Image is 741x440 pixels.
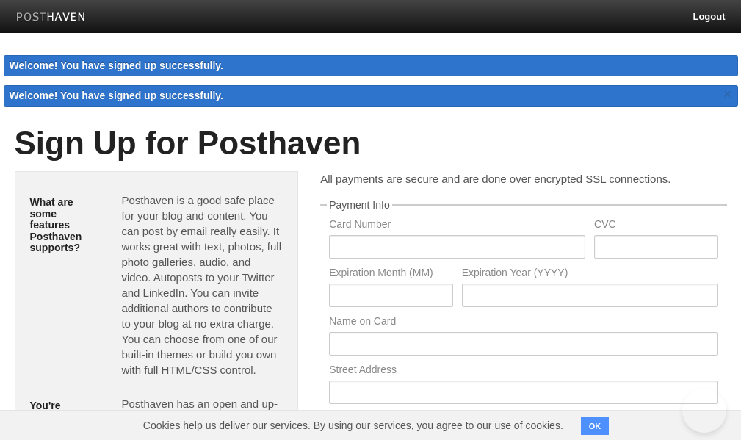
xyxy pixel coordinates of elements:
span: Cookies help us deliver our services. By using our services, you agree to our use of cookies. [129,411,578,440]
p: Posthaven is a good safe place for your blog and content. You can post by email really easily. It... [121,192,283,378]
label: Card Number [329,219,585,233]
label: CVC [594,219,717,233]
div: Welcome! You have signed up successfully. [4,55,738,76]
p: All payments are secure and are done over encrypted SSL connections. [320,171,726,187]
span: Welcome! You have signed up successfully. [10,90,224,101]
h1: Sign Up for Posthaven [15,126,727,161]
iframe: Help Scout Beacon - Open [682,389,726,433]
label: Expiration Year (YYYY) [462,267,718,281]
img: Posthaven-bar [16,12,86,24]
h5: What are some features Posthaven supports? [30,197,100,253]
label: Name on Card [329,316,717,330]
label: Expiration Month (MM) [329,267,452,281]
button: OK [581,417,610,435]
h5: You're charging money. Why? [30,400,100,434]
label: Street Address [329,364,717,378]
a: × [721,85,734,104]
legend: Payment Info [327,200,392,210]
